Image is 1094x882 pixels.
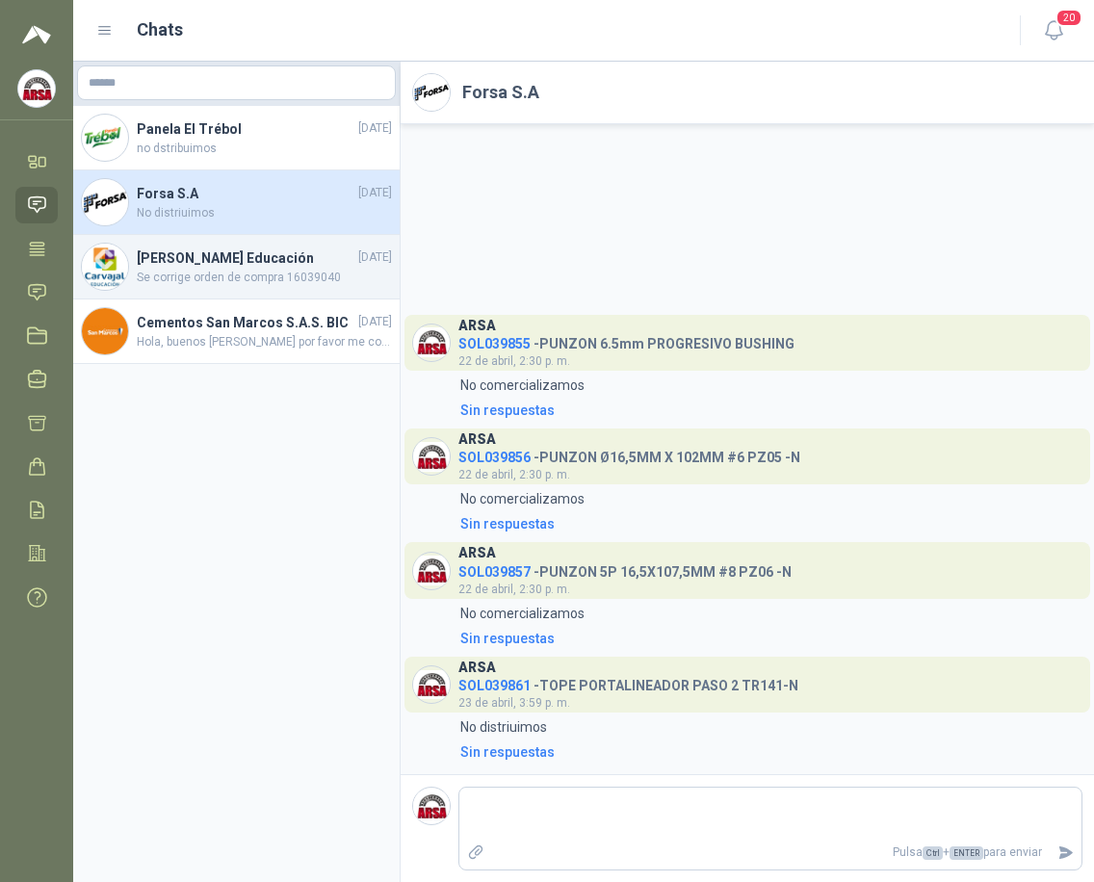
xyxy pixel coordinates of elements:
p: No distriuimos [460,716,547,738]
span: SOL039855 [458,336,531,351]
h4: - TOPE PORTALINEADOR PASO 2 TR141-N [458,673,798,691]
label: Adjuntar archivos [459,836,492,869]
a: Sin respuestas [456,628,1082,649]
span: Ctrl [923,846,943,860]
img: Company Logo [82,308,128,354]
button: Enviar [1050,836,1081,869]
h2: Forsa S.A [462,79,539,106]
img: Company Logo [413,666,450,703]
img: Company Logo [413,324,450,361]
button: 20 [1036,13,1071,48]
span: [DATE] [358,184,392,202]
h4: - PUNZON 5P 16,5X107,5MM #8 PZ06 -N [458,559,792,578]
span: ENTER [950,846,983,860]
h1: Chats [137,16,183,43]
a: Sin respuestas [456,741,1082,763]
a: Sin respuestas [456,400,1082,421]
h3: ARSA [458,548,496,558]
img: Company Logo [413,438,450,475]
img: Company Logo [18,70,55,107]
a: Company LogoForsa S.A[DATE]No distriuimos [73,170,400,235]
h3: ARSA [458,434,496,445]
img: Logo peakr [22,23,51,46]
span: SOL039861 [458,678,531,693]
span: SOL039856 [458,450,531,465]
span: no dstribuimos [137,140,392,158]
h4: [PERSON_NAME] Educación [137,247,354,269]
a: Company LogoPanela El Trébol[DATE]no dstribuimos [73,106,400,170]
img: Company Logo [413,788,450,824]
p: Pulsa + para enviar [492,836,1051,869]
a: Company Logo[PERSON_NAME] Educación[DATE]Se corrige orden de compra 16039040 [73,235,400,299]
span: Hola, buenos [PERSON_NAME] por favor me confirmas que sea en [GEOGRAPHIC_DATA]? [137,333,392,351]
a: Company LogoCementos San Marcos S.A.S. BIC[DATE]Hola, buenos [PERSON_NAME] por favor me confirmas... [73,299,400,364]
div: Sin respuestas [460,513,555,534]
h4: Cementos San Marcos S.A.S. BIC [137,312,354,333]
p: No comercializamos [460,603,585,624]
h4: Panela El Trébol [137,118,354,140]
span: 22 de abril, 2:30 p. m. [458,468,570,481]
img: Company Logo [413,74,450,111]
div: Sin respuestas [460,400,555,421]
span: 22 de abril, 2:30 p. m. [458,583,570,596]
h4: - PUNZON 6.5mm PROGRESIVO BUSHING [458,331,794,350]
img: Company Logo [82,115,128,161]
span: [DATE] [358,248,392,267]
h3: ARSA [458,321,496,331]
span: [DATE] [358,313,392,331]
span: [DATE] [358,119,392,138]
p: No comercializamos [460,488,585,509]
img: Company Logo [82,179,128,225]
p: No comercializamos [460,375,585,396]
a: Sin respuestas [456,513,1082,534]
span: 23 de abril, 3:59 p. m. [458,696,570,710]
span: 20 [1055,9,1082,27]
h3: ARSA [458,662,496,673]
span: Se corrige orden de compra 16039040 [137,269,392,287]
img: Company Logo [413,553,450,589]
h4: - PUNZON Ø16,5MM X 102MM #6 PZ05 -N [458,445,800,463]
div: Sin respuestas [460,741,555,763]
span: SOL039857 [458,564,531,580]
span: No distriuimos [137,204,392,222]
img: Company Logo [82,244,128,290]
div: Sin respuestas [460,628,555,649]
span: 22 de abril, 2:30 p. m. [458,354,570,368]
h4: Forsa S.A [137,183,354,204]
